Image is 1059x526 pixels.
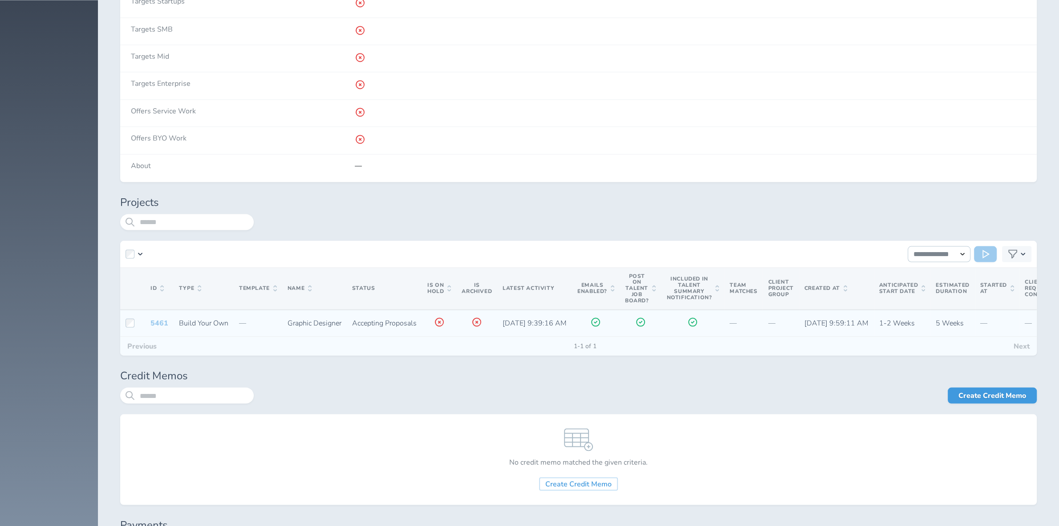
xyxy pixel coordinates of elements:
[768,318,775,328] span: —
[980,282,1014,294] span: Started At
[730,319,757,327] p: —
[120,337,164,355] button: Previous
[131,107,355,115] h4: Offers Service Work
[352,318,417,328] span: Accepting Proposals
[768,278,793,297] span: Client Project Group
[666,276,719,300] span: Included in Talent Summary Notification?
[804,285,847,291] span: Created At
[936,281,969,294] span: Estimated Duration
[288,318,341,328] span: Graphic Designer
[577,282,614,294] span: Emails Enabled?
[131,161,355,169] h4: About
[131,134,355,142] h4: Offers BYO Work
[936,318,964,328] span: 5 Weeks
[352,284,375,291] span: Status
[179,285,201,291] span: Type
[1006,337,1037,355] button: Next
[120,369,1037,382] h1: Credit Memos
[179,318,228,328] span: Build Your Own
[150,318,168,328] a: 5461
[503,318,567,328] span: [DATE] 9:39:16 AM
[239,318,246,328] span: —
[120,196,1037,209] h1: Projects
[131,52,355,60] h4: Targets Mid
[567,342,604,349] span: 1-1 of 1
[288,285,312,291] span: Name
[730,281,757,294] span: Team Matches
[239,285,277,291] span: Template
[879,318,915,328] span: 1-2 Weeks
[503,284,554,291] span: Latest Activity
[625,273,656,304] span: Post on Talent Job Board?
[804,318,868,328] span: [DATE] 9:59:11 AM
[1025,318,1032,328] span: —
[974,246,997,262] button: Run Action
[980,318,987,328] span: —
[509,458,648,466] h3: No credit memo matched the given criteria.
[131,25,355,33] h4: Targets SMB
[948,387,1037,403] a: Create Credit Memo
[427,282,451,294] span: Is On Hold
[462,281,492,294] span: Is Archived
[355,161,1026,169] div: —
[150,285,164,291] span: ID
[131,79,355,87] h4: Targets Enterprise
[879,282,925,294] span: Anticipated Start Date
[539,477,618,490] a: Create Credit Memo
